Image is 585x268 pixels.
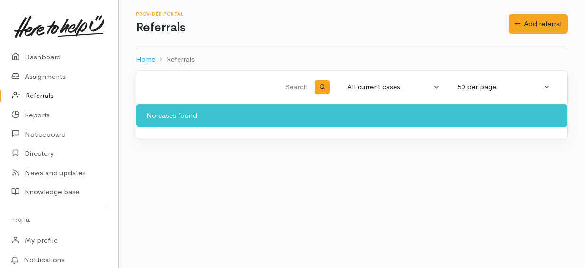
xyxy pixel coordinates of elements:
[347,82,432,93] div: All current cases
[509,14,568,34] a: Add referral
[457,82,542,93] div: 50 per page
[452,78,556,96] button: 50 per page
[136,54,155,65] a: Home
[148,76,310,99] input: Search
[136,21,509,35] h1: Referrals
[11,214,107,227] h6: Profile
[341,78,446,96] button: All current cases
[155,54,195,65] li: Referrals
[136,48,568,71] nav: breadcrumb
[136,104,567,127] div: No cases found
[136,11,509,17] h6: Provider Portal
